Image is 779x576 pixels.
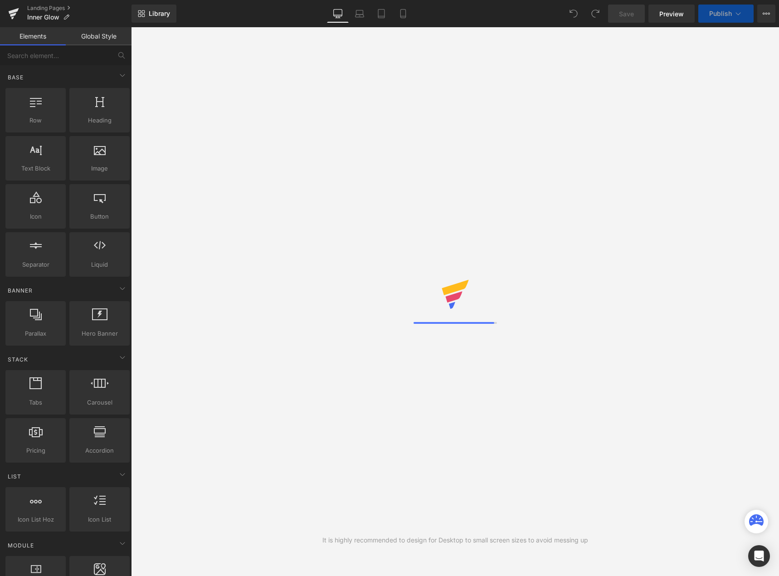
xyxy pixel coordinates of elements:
span: Icon List [72,515,127,524]
span: Carousel [72,398,127,407]
span: Button [72,212,127,221]
a: Mobile [392,5,414,23]
span: Stack [7,355,29,364]
button: More [757,5,775,23]
span: Banner [7,286,34,295]
span: Tabs [8,398,63,407]
span: Parallax [8,329,63,338]
span: Hero Banner [72,329,127,338]
span: Text Block [8,164,63,173]
span: Module [7,541,35,550]
span: Heading [72,116,127,125]
button: Redo [586,5,604,23]
span: List [7,472,22,481]
a: New Library [131,5,176,23]
span: Row [8,116,63,125]
span: Icon [8,212,63,221]
span: Image [72,164,127,173]
span: Save [619,9,634,19]
button: Undo [565,5,583,23]
a: Landing Pages [27,5,131,12]
a: Laptop [349,5,370,23]
span: Liquid [72,260,127,269]
span: Inner Glow [27,14,59,21]
span: Preview [659,9,684,19]
span: Icon List Hoz [8,515,63,524]
a: Tablet [370,5,392,23]
a: Desktop [327,5,349,23]
a: Preview [648,5,695,23]
span: Base [7,73,24,82]
span: Separator [8,260,63,269]
span: Accordion [72,446,127,455]
span: Library [149,10,170,18]
div: Open Intercom Messenger [748,545,770,567]
a: Global Style [66,27,131,45]
button: Publish [698,5,754,23]
div: It is highly recommended to design for Desktop to small screen sizes to avoid messing up [322,535,588,545]
span: Pricing [8,446,63,455]
span: Publish [709,10,732,17]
